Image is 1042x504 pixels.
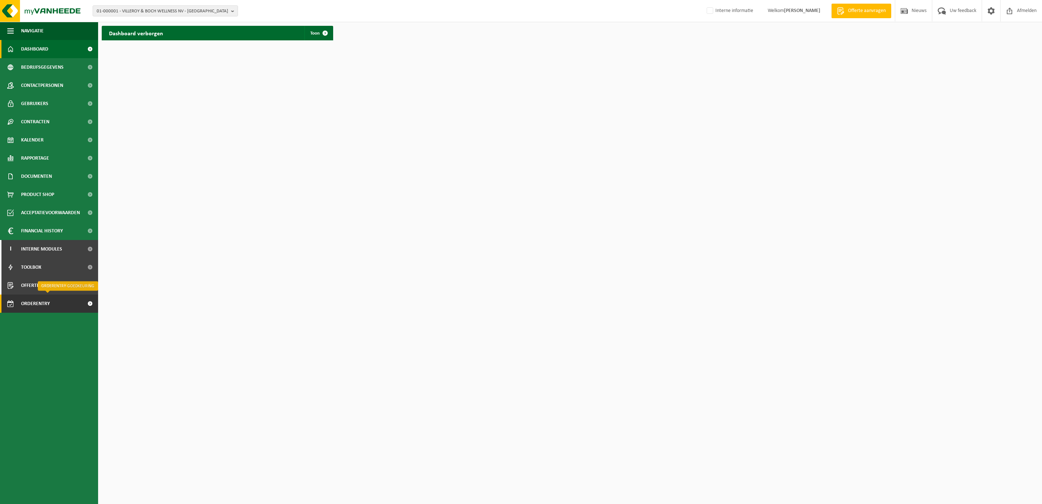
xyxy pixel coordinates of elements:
span: Orderentry Goedkeuring [21,295,82,313]
span: Offerte aanvragen [21,276,67,295]
strong: [PERSON_NAME] [784,8,820,13]
span: Offerte aanvragen [846,7,888,15]
a: Toon [304,26,332,40]
span: Toolbox [21,258,41,276]
span: Interne modules [21,240,62,258]
span: Financial History [21,222,63,240]
span: Gebruikers [21,95,48,113]
span: Rapportage [21,149,49,167]
span: Documenten [21,167,52,185]
span: Acceptatievoorwaarden [21,204,80,222]
span: Navigatie [21,22,44,40]
span: Toon [310,31,320,36]
span: 01-000001 - VILLEROY & BOCH WELLNESS NV - [GEOGRAPHIC_DATA] [97,6,228,17]
a: Offerte aanvragen [831,4,891,18]
span: Kalender [21,131,44,149]
h2: Dashboard verborgen [102,26,170,40]
button: 01-000001 - VILLEROY & BOCH WELLNESS NV - [GEOGRAPHIC_DATA] [93,5,238,16]
span: Contracten [21,113,49,131]
span: I [7,240,14,258]
label: Interne informatie [705,5,753,16]
span: Dashboard [21,40,48,58]
span: Product Shop [21,185,54,204]
span: Bedrijfsgegevens [21,58,64,76]
span: Contactpersonen [21,76,63,95]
